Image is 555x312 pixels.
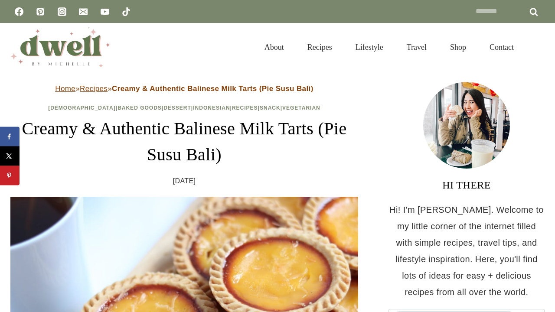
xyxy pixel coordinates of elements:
[388,177,545,193] h3: HI THERE
[530,40,545,55] button: View Search Form
[388,201,545,300] p: Hi! I'm [PERSON_NAME]. Welcome to my little corner of the internet filled with simple recipes, tr...
[344,32,395,62] a: Lifestyle
[112,84,313,93] strong: Creamy & Authentic Balinese Milk Tarts (Pie Susu Bali)
[32,3,49,20] a: Pinterest
[55,84,75,93] a: Home
[118,105,162,111] a: Baked Goods
[282,105,320,111] a: Vegetarian
[253,32,526,62] nav: Primary Navigation
[48,105,116,111] a: [DEMOGRAPHIC_DATA]
[438,32,478,62] a: Shop
[96,3,114,20] a: YouTube
[253,32,296,62] a: About
[118,3,135,20] a: TikTok
[10,3,28,20] a: Facebook
[163,105,191,111] a: Dessert
[173,175,196,188] time: [DATE]
[53,3,71,20] a: Instagram
[10,27,110,67] img: DWELL by michelle
[260,105,281,111] a: Snack
[193,105,230,111] a: Indonesian
[75,3,92,20] a: Email
[296,32,344,62] a: Recipes
[80,84,108,93] a: Recipes
[232,105,258,111] a: Recipes
[478,32,526,62] a: Contact
[10,116,358,168] h1: Creamy & Authentic Balinese Milk Tarts (Pie Susu Bali)
[55,84,313,93] span: » »
[395,32,438,62] a: Travel
[48,105,320,111] span: | | | | | |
